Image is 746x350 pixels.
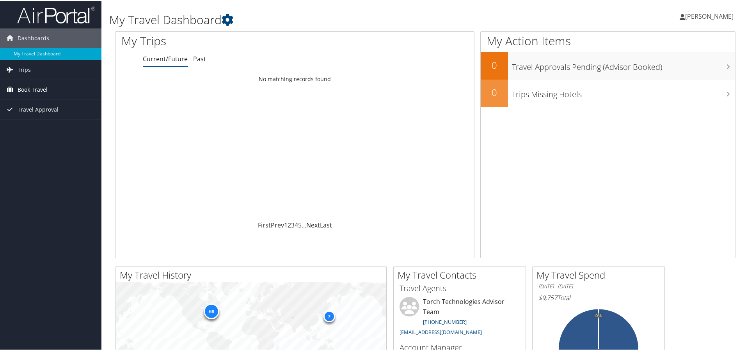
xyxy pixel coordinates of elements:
div: 68 [204,303,219,318]
h1: My Trips [121,32,319,48]
h2: My Travel History [120,268,386,281]
span: Trips [18,59,31,79]
h2: 0 [481,85,508,98]
a: 0Travel Approvals Pending (Advisor Booked) [481,52,735,79]
span: … [302,220,306,229]
h2: My Travel Contacts [398,268,526,281]
a: Current/Future [143,54,188,62]
a: [PHONE_NUMBER] [423,318,467,325]
h2: My Travel Spend [536,268,664,281]
span: $9,757 [538,293,557,301]
a: 0Trips Missing Hotels [481,79,735,106]
a: First [258,220,271,229]
a: Past [193,54,206,62]
a: Prev [271,220,284,229]
h3: Trips Missing Hotels [512,84,735,99]
h3: Travel Approvals Pending (Advisor Booked) [512,57,735,72]
span: Dashboards [18,28,49,47]
a: 5 [298,220,302,229]
td: No matching records found [115,71,474,85]
tspan: 0% [595,313,602,318]
span: Book Travel [18,79,48,99]
a: 2 [288,220,291,229]
h6: [DATE] - [DATE] [538,282,659,290]
a: 1 [284,220,288,229]
li: Torch Technologies Advisor Team [396,296,524,338]
a: 4 [295,220,298,229]
a: [PERSON_NAME] [680,4,741,27]
h1: My Travel Dashboard [109,11,531,27]
h1: My Action Items [481,32,735,48]
h2: 0 [481,58,508,71]
span: [PERSON_NAME] [685,11,734,20]
a: Last [320,220,332,229]
a: [EMAIL_ADDRESS][DOMAIN_NAME] [400,328,482,335]
h3: Travel Agents [400,282,520,293]
a: 3 [291,220,295,229]
img: airportal-logo.png [17,5,95,23]
h6: Total [538,293,659,301]
a: Next [306,220,320,229]
div: 7 [323,310,335,322]
span: Travel Approval [18,99,59,119]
